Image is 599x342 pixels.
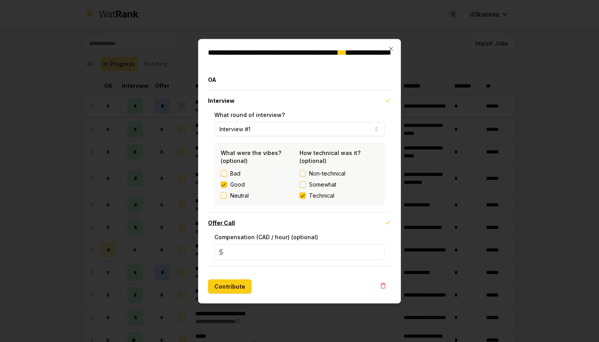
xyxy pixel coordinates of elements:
[208,233,391,266] div: Offer Call
[230,191,249,199] label: Neutral
[309,180,336,188] span: Somewhat
[208,279,252,293] button: Contribute
[309,191,334,199] span: Technical
[214,233,318,240] label: Compensation (CAD / hour) (optional)
[208,69,391,90] button: OA
[299,181,306,187] button: Somewhat
[230,180,245,188] label: Good
[299,192,306,198] button: Technical
[221,149,281,164] label: What were the vibes? (optional)
[299,149,361,164] label: How technical was it? (optional)
[299,170,306,176] button: Non-technical
[208,111,391,212] div: Interview
[208,212,391,233] button: Offer Call
[208,90,391,111] button: Interview
[309,169,345,177] span: Non-technical
[230,169,240,177] label: Bad
[214,111,285,118] label: What round of interview?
